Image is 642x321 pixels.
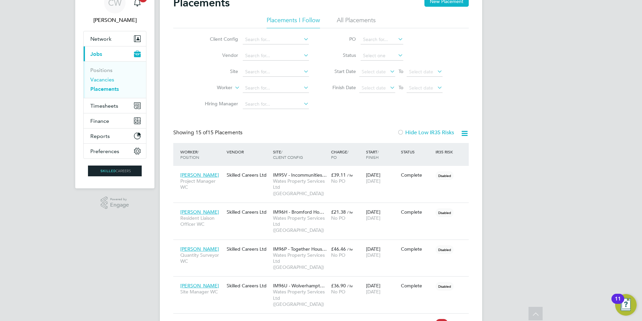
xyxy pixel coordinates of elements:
[361,35,403,44] input: Search for...
[84,31,146,46] button: Network
[90,103,118,109] span: Timesheets
[88,166,142,176] img: skilledcareers-logo-retina.png
[199,36,238,42] label: Client Config
[83,16,146,24] span: Chloe Williams
[366,178,380,184] span: [DATE]
[366,252,380,258] span: [DATE]
[366,149,379,160] span: / Finish
[434,146,457,158] div: IR35 Risk
[273,252,328,271] span: Wates Property Services Ltd ([GEOGRAPHIC_DATA])
[331,172,346,178] span: £39.11
[364,206,399,224] div: [DATE]
[180,178,223,190] span: Project Manager WC
[347,210,353,215] span: / hr
[364,146,399,163] div: Start
[329,146,364,163] div: Charge
[397,83,405,92] span: To
[179,279,469,285] a: [PERSON_NAME]Site Manager WCSkilled Careers LtdIM96U - Wolverhampt…Wates Property Services Ltd ([...
[84,129,146,143] button: Reports
[84,144,146,158] button: Preferences
[331,178,346,184] span: No PO
[84,98,146,113] button: Timesheets
[179,242,469,248] a: [PERSON_NAME]Quantity Surveyor WCSkilled Careers LtdIM96P - Together Hous…Wates Property Services...
[180,149,199,160] span: / Position
[435,282,454,291] span: Disabled
[243,51,309,61] input: Search for...
[180,252,223,264] span: Quantity Surveyor WC
[179,146,225,163] div: Worker
[180,172,219,178] span: [PERSON_NAME]
[326,68,356,74] label: Start Date
[435,245,454,254] span: Disabled
[194,84,232,91] label: Worker
[401,172,432,178] div: Complete
[366,215,380,221] span: [DATE]
[347,173,353,178] span: / hr
[326,84,356,91] label: Finish Date
[347,247,353,252] span: / hr
[331,283,346,289] span: £36.90
[364,279,399,298] div: [DATE]
[179,205,469,211] a: [PERSON_NAME]Resident Liaison Officer WCSkilled Careers LtdIM96H - Bromford Ho…Wates Property Ser...
[331,246,346,252] span: £46.46
[615,299,621,308] div: 11
[243,83,309,93] input: Search for...
[331,215,346,221] span: No PO
[366,289,380,295] span: [DATE]
[273,172,327,178] span: IM95V - Incommunities…
[273,289,328,307] span: Wates Property Services Ltd ([GEOGRAPHIC_DATA])
[90,67,112,73] a: Positions
[331,149,349,160] span: / PO
[337,16,376,28] li: All Placements
[267,16,320,28] li: Placements I Follow
[401,246,432,252] div: Complete
[273,178,328,197] span: Wates Property Services Ltd ([GEOGRAPHIC_DATA])
[364,243,399,261] div: [DATE]
[173,129,244,136] div: Showing
[399,146,434,158] div: Status
[243,35,309,44] input: Search for...
[180,289,223,295] span: Site Manager WC
[435,171,454,180] span: Disabled
[90,118,109,124] span: Finance
[180,246,219,252] span: [PERSON_NAME]
[326,36,356,42] label: PO
[401,283,432,289] div: Complete
[110,197,129,202] span: Powered by
[362,69,386,75] span: Select date
[179,168,469,174] a: [PERSON_NAME]Project Manager WCSkilled Careers LtdIM95V - Incommunities…Wates Property Services L...
[273,209,324,215] span: IM96H - Bromford Ho…
[615,294,637,316] button: Open Resource Center, 11 new notifications
[397,67,405,76] span: To
[361,51,403,61] input: Select one
[90,51,102,57] span: Jobs
[90,76,114,83] a: Vacancies
[331,252,346,258] span: No PO
[331,209,346,215] span: £21.38
[90,148,119,154] span: Preferences
[362,85,386,91] span: Select date
[180,215,223,227] span: Resident Liaison Officer WC
[180,209,219,215] span: [PERSON_NAME]
[409,85,433,91] span: Select date
[180,283,219,289] span: [PERSON_NAME]
[347,283,353,288] span: / hr
[83,166,146,176] a: Go to home page
[199,68,238,74] label: Site
[225,279,271,292] div: Skilled Careers Ltd
[90,133,110,139] span: Reports
[243,100,309,109] input: Search for...
[273,283,325,289] span: IM96U - Wolverhampt…
[90,36,111,42] span: Network
[84,46,146,61] button: Jobs
[195,129,208,136] span: 15 of
[273,149,303,160] span: / Client Config
[199,52,238,58] label: Vendor
[225,169,271,181] div: Skilled Careers Ltd
[84,61,146,98] div: Jobs
[243,67,309,77] input: Search for...
[273,215,328,234] span: Wates Property Services Ltd ([GEOGRAPHIC_DATA])
[401,209,432,215] div: Complete
[331,289,346,295] span: No PO
[435,208,454,217] span: Disabled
